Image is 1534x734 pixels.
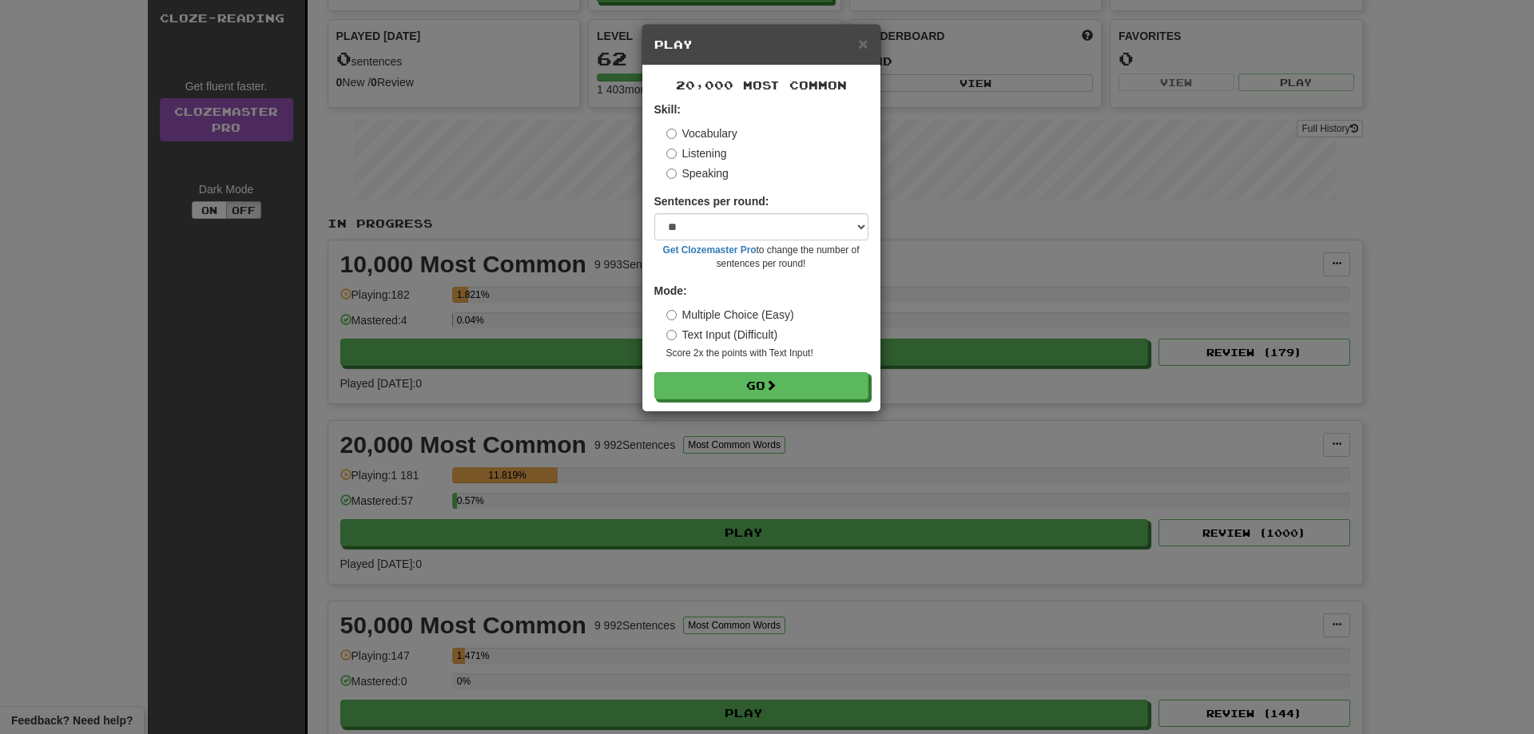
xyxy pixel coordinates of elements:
span: × [858,34,868,53]
input: Text Input (Difficult) [666,330,677,340]
label: Text Input (Difficult) [666,327,778,343]
button: Close [858,35,868,52]
label: Multiple Choice (Easy) [666,307,794,323]
a: Get Clozemaster Pro [663,244,757,256]
button: Go [654,372,868,399]
label: Vocabulary [666,125,737,141]
input: Multiple Choice (Easy) [666,310,677,320]
input: Listening [666,149,677,159]
label: Sentences per round: [654,193,769,209]
input: Speaking [666,169,677,179]
strong: Mode: [654,284,687,297]
span: 20,000 Most Common [676,78,847,92]
label: Speaking [666,165,729,181]
small: to change the number of sentences per round! [654,244,868,271]
strong: Skill: [654,103,681,116]
label: Listening [666,145,727,161]
small: Score 2x the points with Text Input ! [666,347,868,360]
input: Vocabulary [666,129,677,139]
h5: Play [654,37,868,53]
